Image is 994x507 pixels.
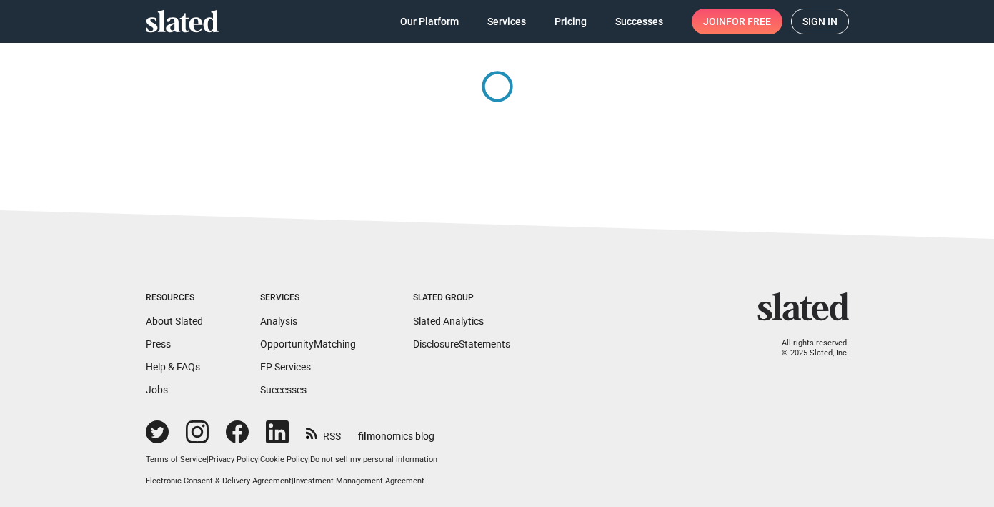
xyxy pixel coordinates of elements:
a: Cookie Policy [260,455,308,464]
a: Help & FAQs [146,361,200,373]
span: for free [726,9,771,34]
a: Electronic Consent & Delivery Agreement [146,476,292,486]
a: Joinfor free [692,9,782,34]
span: Pricing [555,9,587,34]
a: Press [146,338,171,350]
span: Our Platform [400,9,459,34]
a: Analysis [260,315,297,327]
a: DisclosureStatements [413,338,510,350]
span: | [292,476,294,486]
p: All rights reserved. © 2025 Slated, Inc. [767,338,849,359]
a: About Slated [146,315,203,327]
a: Jobs [146,384,168,395]
a: Terms of Service [146,455,207,464]
a: Sign in [791,9,849,34]
a: EP Services [260,361,311,373]
span: | [207,455,209,464]
button: Do not sell my personal information [310,455,437,466]
a: Investment Management Agreement [294,476,424,486]
a: Slated Analytics [413,315,484,327]
a: OpportunityMatching [260,338,356,350]
a: Privacy Policy [209,455,258,464]
span: Sign in [802,9,838,34]
a: Successes [260,384,307,395]
span: Successes [615,9,663,34]
span: film [358,430,375,442]
div: Services [260,292,356,304]
span: Join [703,9,771,34]
span: Services [487,9,526,34]
span: | [258,455,260,464]
span: | [308,455,310,464]
div: Slated Group [413,292,510,304]
a: RSS [306,421,341,443]
a: Pricing [543,9,598,34]
a: Our Platform [389,9,470,34]
a: filmonomics blog [358,418,434,443]
a: Successes [604,9,675,34]
a: Services [476,9,537,34]
div: Resources [146,292,203,304]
